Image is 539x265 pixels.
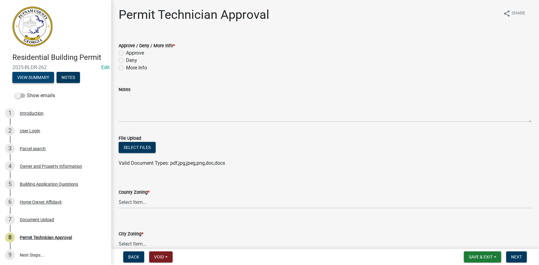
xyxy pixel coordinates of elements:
[469,255,493,259] span: Save & Exit
[20,129,40,133] div: User Login
[5,126,15,136] div: 2
[5,215,15,225] div: 7
[119,142,156,153] button: Select files
[123,251,144,263] button: Back
[503,10,511,17] i: share
[126,64,147,72] label: More Info
[119,136,141,141] label: File Upload
[119,7,269,22] h1: Permit Technician Approval
[464,251,501,263] button: Save & Exit
[20,200,62,204] div: Home Owner Affidavit
[101,64,110,70] wm-modal-confirm: Edit Application Number
[498,7,530,19] button: shareShare
[12,53,106,62] h4: Residential Building Permit
[512,10,525,17] span: Share
[5,250,15,260] div: 9
[119,232,143,236] label: City Zoning
[20,182,78,186] div: Building Application Questions
[12,72,54,83] button: View Summary
[126,49,144,57] label: Approve
[15,92,55,99] label: Show emails
[12,6,53,47] img: Putnam County, Georgia
[101,64,110,70] a: Edit
[57,75,80,80] wm-modal-confirm: Notes
[126,57,137,64] label: Deny
[5,144,15,154] div: 3
[154,255,164,259] span: Void
[20,164,82,168] div: Owner and Property Information
[119,88,130,92] label: Notes
[20,111,44,115] div: Introduction
[20,147,46,151] div: Parcel search
[5,233,15,242] div: 8
[149,251,173,263] button: Void
[5,179,15,189] div: 5
[5,108,15,118] div: 1
[119,190,149,195] label: County Zoning
[119,44,175,48] label: Approve / Deny / More Info
[5,161,15,171] div: 4
[119,160,225,166] span: Valid Document Types: pdf,jpg,jpeg,png,doc,docx
[12,75,54,80] wm-modal-confirm: Summary
[511,255,522,259] span: Next
[128,255,139,259] span: Back
[20,217,54,222] div: Document Upload
[506,251,527,263] button: Next
[20,235,72,240] div: Permit Technician Approval
[57,72,80,83] button: Notes
[12,64,99,70] span: 2025-BLDR-262
[5,197,15,207] div: 6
